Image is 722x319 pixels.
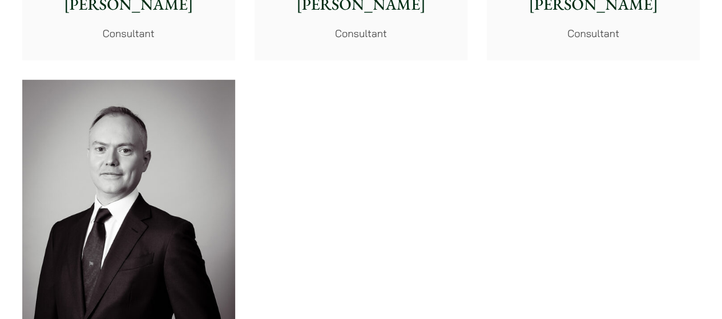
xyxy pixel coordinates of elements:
p: Consultant [496,26,691,41]
p: Consultant [31,26,226,41]
p: Consultant [264,26,458,41]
